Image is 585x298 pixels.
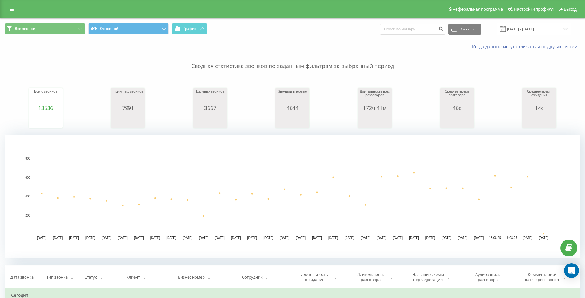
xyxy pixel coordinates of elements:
div: Длительность всех разговоров [359,89,390,105]
div: Среднее время разговора [442,89,472,105]
div: 14с [524,105,555,111]
text: 0 [29,232,30,236]
div: Тип звонка [46,275,68,280]
div: Длительность ожидания [298,272,331,282]
text: 19.08.25 [505,236,517,240]
div: 13536 [30,105,61,111]
text: [DATE] [523,236,532,240]
text: [DATE] [377,236,387,240]
button: График [172,23,207,34]
div: Клиент [126,275,140,280]
text: [DATE] [118,236,128,240]
text: [DATE] [312,236,322,240]
div: Open Intercom Messenger [564,263,579,278]
text: 800 [25,157,30,160]
text: [DATE] [539,236,548,240]
p: Сводная статистика звонков по заданным фильтрам за выбранный период [5,50,580,70]
svg: A chart. [442,111,472,129]
text: [DATE] [231,236,241,240]
text: [DATE] [441,236,451,240]
text: [DATE] [247,236,257,240]
div: Комментарий/категория звонка [524,272,560,282]
svg: A chart. [30,111,61,129]
text: [DATE] [458,236,468,240]
text: [DATE] [183,236,192,240]
svg: A chart. [113,111,143,129]
text: [DATE] [53,236,63,240]
div: 3667 [195,105,226,111]
svg: A chart. [524,111,555,129]
text: [DATE] [150,236,160,240]
div: Название схемы переадресации [412,272,445,282]
text: 200 [25,214,30,217]
div: Целевых звонков [195,89,226,105]
svg: A chart. [277,111,308,129]
span: Выход [564,7,577,12]
text: 600 [25,176,30,179]
text: [DATE] [393,236,403,240]
button: Экспорт [448,24,481,35]
div: Звонили впервые [277,89,308,105]
text: [DATE] [263,236,273,240]
text: [DATE] [69,236,79,240]
text: 18.08.25 [489,236,501,240]
div: 172ч 41м [359,105,390,111]
input: Поиск по номеру [380,24,445,35]
text: [DATE] [409,236,419,240]
svg: A chart. [359,111,390,129]
text: [DATE] [102,236,112,240]
text: 400 [25,195,30,198]
div: Среднее время ожидания [524,89,555,105]
span: Все звонки [15,26,35,31]
text: [DATE] [345,236,354,240]
button: Основной [88,23,169,34]
div: 4644 [277,105,308,111]
div: 7991 [113,105,143,111]
div: Статус [85,275,97,280]
text: [DATE] [361,236,370,240]
text: [DATE] [37,236,47,240]
span: Настройки профиля [514,7,554,12]
text: [DATE] [215,236,225,240]
svg: A chart. [195,111,226,129]
text: [DATE] [328,236,338,240]
text: [DATE] [166,236,176,240]
div: Аудиозапись разговора [468,272,508,282]
text: [DATE] [199,236,209,240]
a: Когда данные могут отличаться от других систем [472,44,580,50]
text: [DATE] [474,236,484,240]
div: Принятых звонков [113,89,143,105]
div: Бизнес номер [178,275,205,280]
div: Сотрудник [242,275,263,280]
text: [DATE] [134,236,144,240]
text: [DATE] [280,236,290,240]
button: Все звонки [5,23,85,34]
span: График [183,26,197,31]
div: Длительность разговора [354,272,387,282]
text: [DATE] [296,236,306,240]
div: Дата звонка [10,275,34,280]
div: Всего звонков [30,89,61,105]
text: [DATE] [85,236,95,240]
svg: A chart. [5,135,580,258]
div: 46с [442,105,472,111]
text: [DATE] [425,236,435,240]
span: Реферальная программа [453,7,503,12]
